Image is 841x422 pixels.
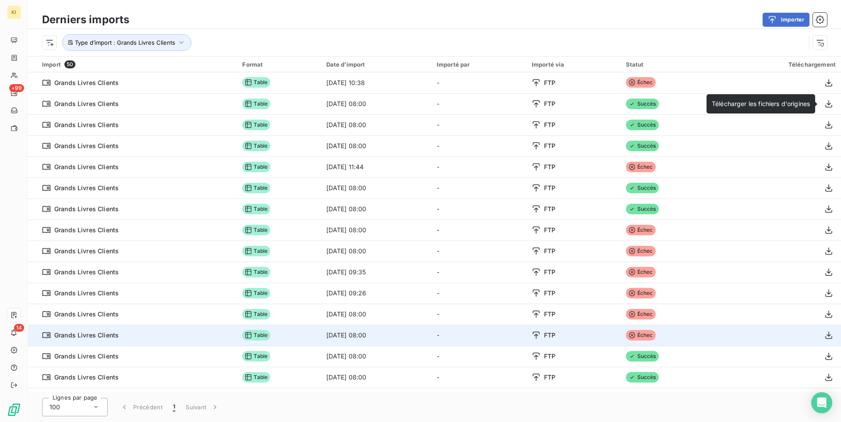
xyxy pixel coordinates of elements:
[54,142,119,150] span: Grands Livres Clients
[54,247,119,255] span: Grands Livres Clients
[532,61,615,68] div: Importé via
[62,34,191,51] button: Type d’import : Grands Livres Clients
[626,141,659,151] span: Succès
[54,289,119,298] span: Grands Livres Clients
[626,204,659,214] span: Succès
[811,392,832,413] div: Open Intercom Messenger
[626,77,656,88] span: Échec
[242,204,270,214] span: Table
[544,331,555,340] span: FTP
[54,310,119,319] span: Grands Livres Clients
[626,309,656,319] span: Échec
[626,225,656,235] span: Échec
[242,61,315,68] div: Format
[242,225,270,235] span: Table
[321,135,431,156] td: [DATE] 08:00
[431,72,527,93] td: -
[242,183,270,193] span: Table
[544,142,555,150] span: FTP
[544,78,555,87] span: FTP
[437,61,521,68] div: Importé par
[431,283,527,304] td: -
[544,310,555,319] span: FTP
[544,205,555,213] span: FTP
[242,330,270,340] span: Table
[431,199,527,220] td: -
[242,288,270,298] span: Table
[431,367,527,388] td: -
[431,388,527,409] td: -
[626,99,659,109] span: Succès
[321,220,431,241] td: [DATE] 08:00
[626,183,659,193] span: Succès
[321,388,431,409] td: [DATE] 08:00
[544,289,555,298] span: FTP
[626,267,656,277] span: Échec
[626,288,656,298] span: Échec
[173,403,175,411] span: 1
[54,373,119,382] span: Grands Livres Clients
[64,60,75,68] span: 50
[321,262,431,283] td: [DATE] 09:35
[42,12,129,28] h3: Derniers imports
[321,93,431,114] td: [DATE] 08:00
[431,177,527,199] td: -
[431,325,527,346] td: -
[242,351,270,362] span: Table
[7,5,21,19] div: KI
[431,114,527,135] td: -
[180,398,225,416] button: Suivant
[544,352,555,361] span: FTP
[49,403,60,411] span: 100
[431,93,527,114] td: -
[54,331,119,340] span: Grands Livres Clients
[321,177,431,199] td: [DATE] 08:00
[626,120,659,130] span: Succès
[544,373,555,382] span: FTP
[242,309,270,319] span: Table
[321,325,431,346] td: [DATE] 08:00
[54,184,119,192] span: Grands Livres Clients
[321,367,431,388] td: [DATE] 08:00
[54,78,119,87] span: Grands Livres Clients
[431,220,527,241] td: -
[544,247,555,255] span: FTP
[720,61,836,68] div: Téléchargement
[544,226,555,234] span: FTP
[54,226,119,234] span: Grands Livres Clients
[321,199,431,220] td: [DATE] 08:00
[242,372,270,383] span: Table
[544,184,555,192] span: FTP
[321,346,431,367] td: [DATE] 08:00
[168,398,180,416] button: 1
[42,60,232,68] div: Import
[54,205,119,213] span: Grands Livres Clients
[763,13,809,27] button: Importer
[7,403,21,417] img: Logo LeanPay
[242,99,270,109] span: Table
[431,304,527,325] td: -
[544,121,555,129] span: FTP
[321,304,431,325] td: [DATE] 08:00
[242,141,270,151] span: Table
[626,330,656,340] span: Échec
[115,398,168,416] button: Précédent
[431,241,527,262] td: -
[626,162,656,172] span: Échec
[626,351,659,362] span: Succès
[242,267,270,277] span: Table
[431,346,527,367] td: -
[431,156,527,177] td: -
[431,262,527,283] td: -
[626,61,710,68] div: Statut
[75,39,175,46] span: Type d’import : Grands Livres Clients
[626,246,656,256] span: Échec
[326,61,426,68] div: Date d’import
[54,163,119,171] span: Grands Livres Clients
[9,84,24,92] span: +99
[544,163,555,171] span: FTP
[626,372,659,383] span: Succès
[242,246,270,256] span: Table
[321,156,431,177] td: [DATE] 11:44
[321,283,431,304] td: [DATE] 09:26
